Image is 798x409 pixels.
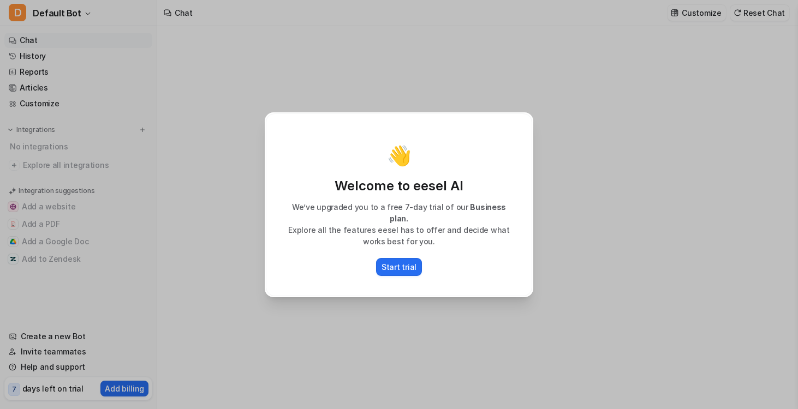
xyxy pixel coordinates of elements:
p: Start trial [382,261,416,273]
button: Start trial [376,258,422,276]
p: Welcome to eesel AI [277,177,521,195]
p: Explore all the features eesel has to offer and decide what works best for you. [277,224,521,247]
p: 👋 [387,145,412,166]
p: We’ve upgraded you to a free 7-day trial of our [277,201,521,224]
